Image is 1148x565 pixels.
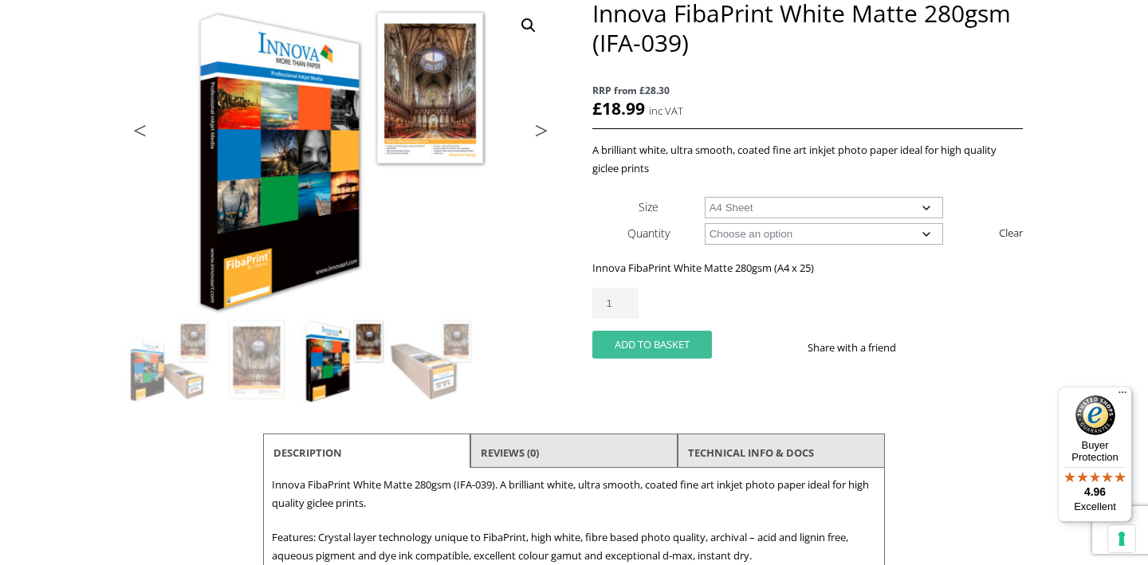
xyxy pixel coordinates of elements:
input: Product quantity [592,288,639,319]
p: A brilliant white, ultra smooth, coated fine art inkjet photo paper ideal for high quality giclee... [592,141,1023,178]
img: email sharing button [953,341,966,354]
a: TECHNICAL INFO & DOCS [688,438,814,467]
span: 4.96 [1084,485,1106,498]
button: Add to basket [592,331,712,359]
img: Innova FibaPrint White Matte 280gsm (IFA-039) - Image 2 [214,317,300,403]
label: Quantity [627,226,670,241]
p: Excellent [1058,500,1132,513]
a: Clear options [999,220,1023,245]
p: Innova FibaPrint White Matte 280gsm (IFA-039). A brilliant white, ultra smooth, coated fine art i... [272,476,876,512]
label: Size [639,199,659,214]
button: Trusted Shops TrustmarkBuyer Protection4.96Excellent [1058,386,1132,522]
img: Trusted Shops Trustmark [1075,395,1115,435]
span: RRP from £28.30 [592,81,1023,100]
img: Innova FibaPrint White Matte 280gsm (IFA-039) - Image 4 [389,317,475,403]
img: Innova FibaPrint White Matte 280gsm (IFA-039) [126,317,212,403]
p: Innova FibaPrint White Matte 280gsm (A4 x 25) [592,259,1023,277]
a: View full-screen image gallery [514,11,543,40]
p: Share with a friend [808,339,915,357]
button: Menu [1113,386,1132,406]
span: £ [592,97,602,120]
a: Reviews (0) [481,438,539,467]
img: twitter sharing button [934,341,947,354]
img: Innova FibaPrint White Matte 280gsm (IFA-039) - Image 3 [301,317,387,403]
a: Description [273,438,342,467]
button: Your consent preferences for tracking technologies [1108,525,1135,552]
bdi: 18.99 [592,97,645,120]
p: Buyer Protection [1058,439,1132,463]
p: Features: Crystal layer technology unique to FibaPrint, high white, fibre based photo quality, ar... [272,528,876,565]
img: facebook sharing button [915,341,928,354]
